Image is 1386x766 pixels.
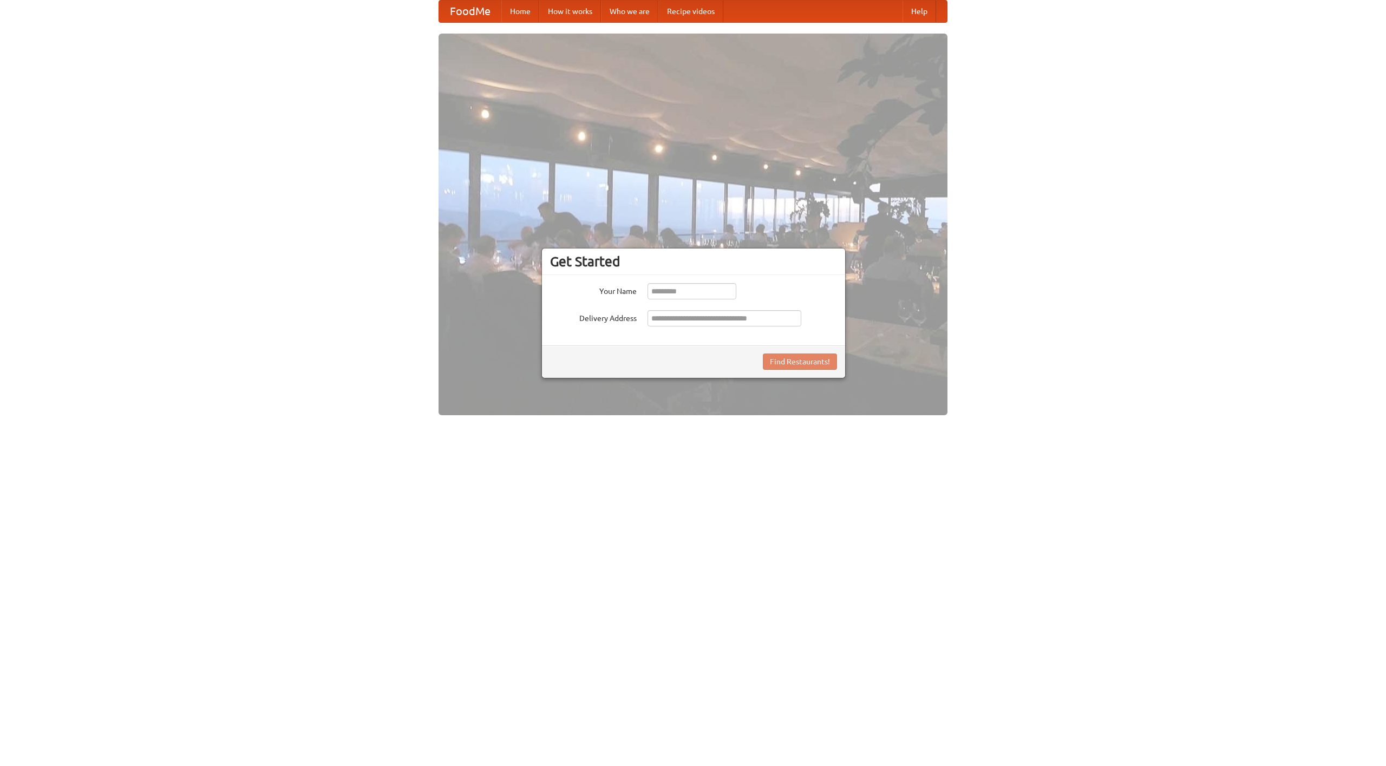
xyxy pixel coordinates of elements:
a: Who we are [601,1,658,22]
h3: Get Started [550,253,837,270]
a: FoodMe [439,1,501,22]
a: Home [501,1,539,22]
a: Recipe videos [658,1,723,22]
a: How it works [539,1,601,22]
a: Help [903,1,936,22]
label: Delivery Address [550,310,637,324]
button: Find Restaurants! [763,353,837,370]
label: Your Name [550,283,637,297]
